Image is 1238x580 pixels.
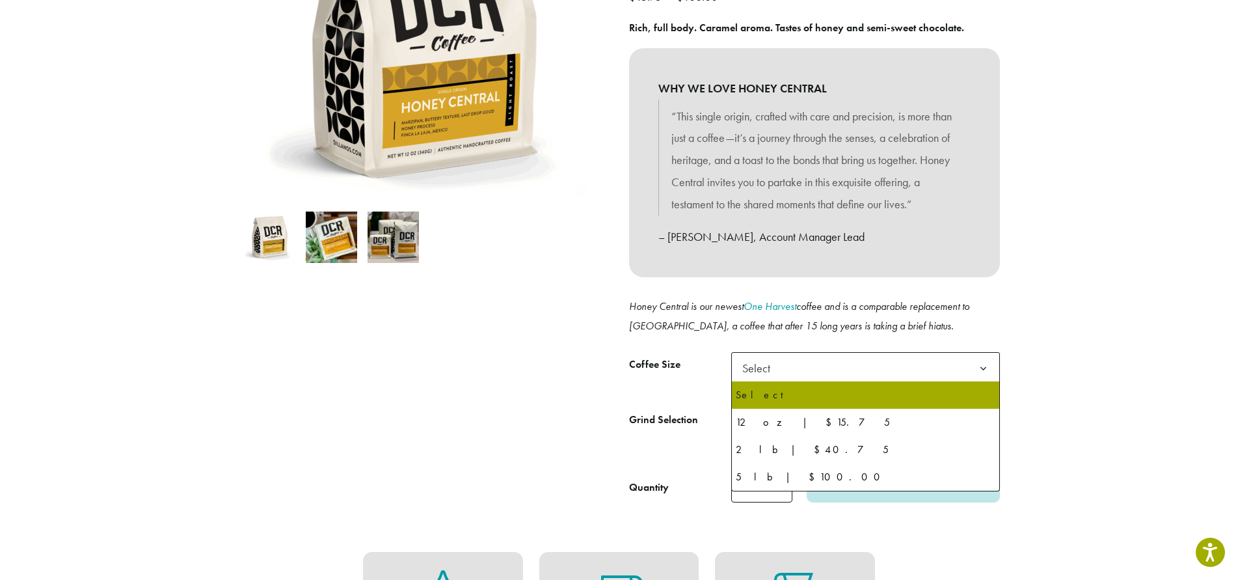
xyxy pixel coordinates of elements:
[306,212,357,263] img: Honey Central - Image 2
[629,411,731,430] label: Grind Selection
[244,212,295,263] img: Honey Central
[744,299,796,313] a: One Harvest
[629,299,969,333] i: Honey Central is our newest coffee and is a comparable replacement to [GEOGRAPHIC_DATA], a coffee...
[732,381,999,409] li: Select
[736,413,995,432] div: 12 oz | $15.75
[731,352,1000,384] span: Select
[368,212,419,263] img: Honey Central - Image 3
[736,440,995,460] div: 2 lb | $40.75
[629,21,964,35] b: Rich, full body. Caramel aroma. Tastes of honey and semi-sweet chocolate.
[737,355,783,381] span: Select
[629,480,669,495] div: Quantity
[658,77,971,100] b: WHY WE LOVE HONEY CENTRAL
[629,355,731,374] label: Coffee Size
[658,226,971,248] p: – [PERSON_NAME], Account Manager Lead
[736,467,995,487] div: 5 lb | $100.00
[671,105,958,215] p: “This single origin, crafted with care and precision, is more than just a coffee—it’s a journey t...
